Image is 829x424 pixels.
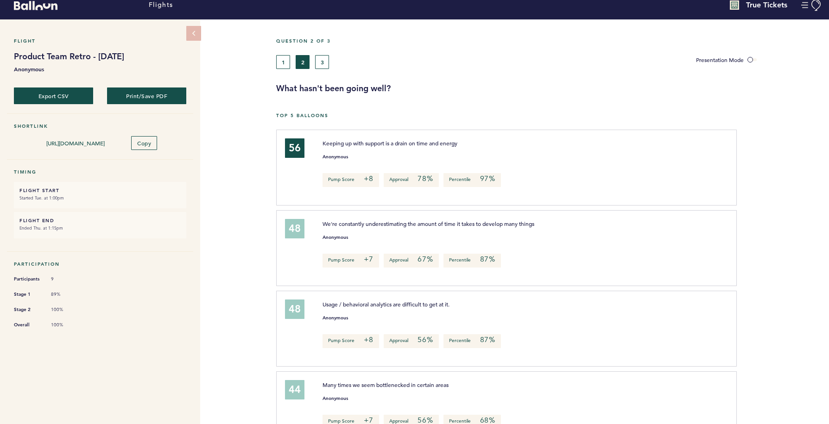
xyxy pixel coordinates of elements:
h3: What hasn't been going well? [276,83,822,94]
span: Overall [14,320,42,330]
span: Usage / behavioral analytics are difficult to get at it. [323,300,449,308]
small: Anonymous [323,396,348,401]
p: Approval [384,254,438,268]
em: +8 [364,174,374,183]
svg: Balloon [14,1,57,10]
h5: Question 2 of 3 [276,38,822,44]
button: Export CSV [14,87,93,104]
span: Presentation Mode [696,56,744,63]
em: +8 [364,335,374,344]
p: Percentile [443,334,501,348]
span: We're constantly underestimating the amount of time it takes to develop many things [323,220,534,227]
small: Ended Thu. at 1:15pm [19,224,181,233]
small: Anonymous [323,155,348,159]
em: 87% [480,255,495,264]
button: 1 [276,55,290,69]
button: 2 [296,55,310,69]
small: Started Tue. at 1:00pm [19,193,181,203]
p: Pump Score [323,334,380,348]
span: 89% [51,291,79,298]
span: 9 [51,276,79,282]
span: Stage 2 [14,305,42,314]
div: 56 [285,138,304,158]
h6: FLIGHT END [19,218,181,224]
p: Approval [384,334,438,348]
small: Anonymous [323,316,348,320]
em: 87% [480,335,495,344]
h5: Flight [14,38,186,44]
button: 3 [315,55,329,69]
span: Copy [137,139,151,147]
h5: Top 5 Balloons [276,112,822,118]
h1: Product Team Retro - [DATE] [14,51,186,62]
button: Copy [131,136,157,150]
p: Approval [384,173,438,187]
em: 56% [418,335,433,344]
span: Participants [14,274,42,284]
p: Pump Score [323,173,380,187]
p: Pump Score [323,254,380,268]
h6: FLIGHT START [19,187,181,193]
div: 48 [285,299,304,319]
h5: Participation [14,261,186,267]
h5: Timing [14,169,186,175]
span: Keeping up with support is a drain on time and energy [323,139,457,147]
div: 48 [285,219,304,238]
span: 100% [51,322,79,328]
span: Many times we seem bottlenecked in certain areas [323,381,449,388]
p: Percentile [443,254,501,268]
em: 78% [418,174,433,183]
span: Stage 1 [14,290,42,299]
p: Percentile [443,173,501,187]
em: +7 [364,255,374,264]
button: Print/Save PDF [107,87,186,104]
div: 44 [285,380,304,399]
em: 67% [418,255,433,264]
b: Anonymous [14,64,186,74]
h5: Shortlink [14,123,186,129]
small: Anonymous [323,235,348,240]
em: 97% [480,174,495,183]
span: 100% [51,306,79,313]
